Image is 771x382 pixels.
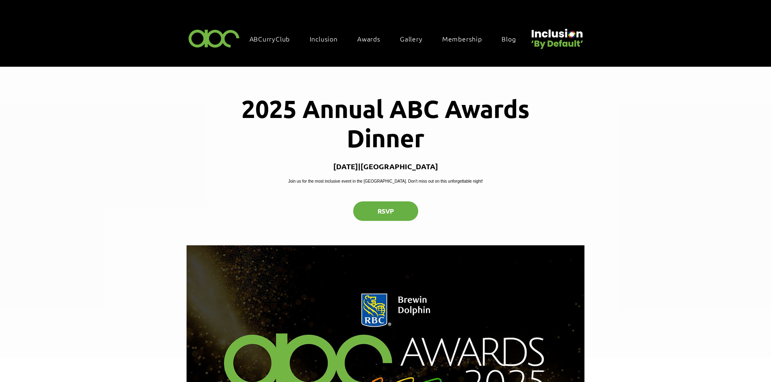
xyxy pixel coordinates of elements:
[400,34,423,43] span: Gallery
[353,30,393,47] div: Awards
[245,30,302,47] a: ABCurryClub
[497,30,528,47] a: Blog
[438,30,494,47] a: Membership
[442,34,482,43] span: Membership
[361,162,438,171] p: [GEOGRAPHIC_DATA]
[186,26,242,50] img: ABC-Logo-Blank-Background-01-01-2.png
[288,178,483,184] p: Join us for the most inclusive event in the [GEOGRAPHIC_DATA]. Don't miss out on this unforgettab...
[250,34,290,43] span: ABCurryClub
[502,34,516,43] span: Blog
[528,22,584,50] img: Untitled design (22).png
[353,201,418,221] button: RSVP
[396,30,435,47] a: Gallery
[214,94,557,152] h1: 2025 Annual ABC Awards Dinner
[333,162,358,171] p: [DATE]
[310,34,338,43] span: Inclusion
[245,30,528,47] nav: Site
[358,162,361,171] span: |
[357,34,380,43] span: Awards
[306,30,350,47] div: Inclusion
